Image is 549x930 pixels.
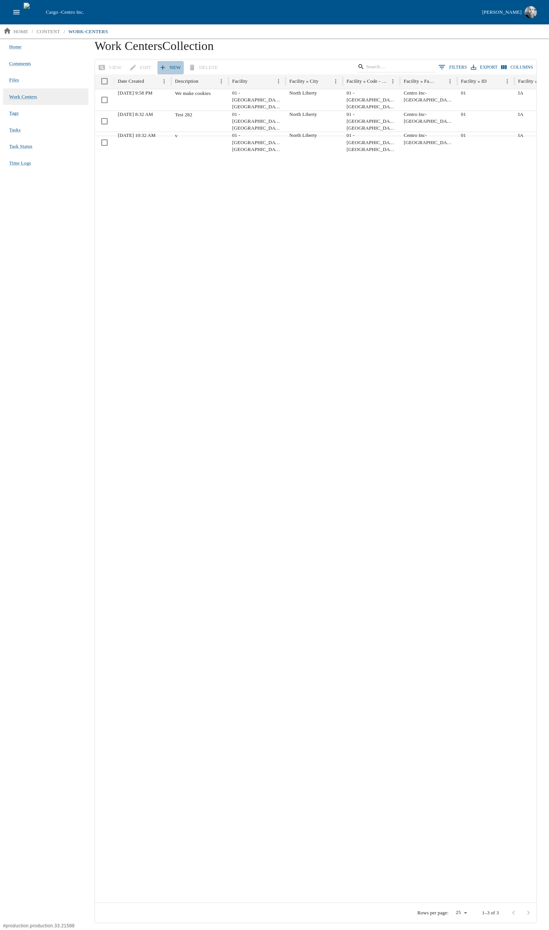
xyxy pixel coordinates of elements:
li: / [32,28,33,35]
a: Work Centers [9,92,37,102]
button: Export [469,62,499,73]
input: Search… [366,61,425,72]
button: Menu [331,76,341,87]
div: Facility » ID [461,79,486,84]
div: 01 [457,111,514,132]
div: Facility [232,79,247,84]
button: Menu [216,76,226,87]
div: Search [358,61,437,74]
div: Centro Inc-[GEOGRAPHIC_DATA] [400,89,457,111]
a: Tasks [9,125,21,135]
span: 02/25/2025 9:58 PM [118,90,152,96]
a: Home [9,42,21,52]
button: [PERSON_NAME] [479,4,540,21]
div: 01 - [GEOGRAPHIC_DATA], [GEOGRAPHIC_DATA] [228,132,286,153]
span: 08/04/2025 8:32 AM [118,112,153,117]
button: Sort [199,76,209,87]
p: work-centers [68,28,108,35]
button: open drawer [9,5,24,19]
a: Files [9,75,19,85]
div: 01 - [GEOGRAPHIC_DATA], [GEOGRAPHIC_DATA] [228,89,286,111]
button: Menu [502,76,512,87]
div: Facility » State [518,79,549,84]
div: [PERSON_NAME] [482,8,522,17]
div: North Liberty [286,89,343,111]
button: Menu [445,76,455,87]
img: Profile image [525,6,537,18]
div: Facility » City [289,79,318,84]
div: Facility » Facility Name [404,79,434,84]
div: 01 - [GEOGRAPHIC_DATA], [GEOGRAPHIC_DATA] [343,89,400,111]
button: Sort [435,76,445,87]
button: Menu [273,76,284,87]
div: Centro Inc-[GEOGRAPHIC_DATA] [400,111,457,132]
span: Tasks [9,127,21,133]
span: Task Status [9,143,32,149]
div: North Liberty [286,132,343,153]
span: Work Centers [9,94,37,100]
div: Description [175,79,198,84]
a: content [34,26,63,38]
span: Work Centers [95,39,162,53]
div: North Liberty [286,111,343,132]
div: Cargo - [43,8,479,16]
button: Sort [248,76,258,87]
div: Centro Inc-[GEOGRAPHIC_DATA] [400,132,457,153]
span: Home [9,43,21,51]
a: Comments [9,58,31,69]
div: Date Created [118,79,144,84]
div: 01 - [GEOGRAPHIC_DATA], [GEOGRAPHIC_DATA] [343,132,400,153]
div: 25 [452,908,470,918]
button: Sort [487,76,498,87]
a: Task Status [9,141,32,152]
p: content [37,28,60,35]
a: work-centers [65,26,111,38]
span: Tags [9,110,19,116]
li: / [64,28,65,35]
div: Facility » Code - City,State [347,79,388,84]
button: Menu [159,76,169,87]
p: Test 282 [175,111,225,119]
p: We make cookies [175,90,225,97]
button: Menu [388,76,398,87]
span: 03/26/2025 10:32 AM [118,133,156,138]
div: 01 - [GEOGRAPHIC_DATA], [GEOGRAPHIC_DATA] [343,111,400,132]
p: Rows per page: [417,909,449,916]
button: New [157,61,184,74]
button: Show filters [437,61,469,73]
span: Comments [9,61,31,66]
div: 01 [457,132,514,153]
p: 1–3 of 3 [482,909,499,916]
p: v [175,132,225,140]
img: cargo logo [24,3,43,22]
h1: Collection [95,39,537,59]
div: 01 [457,89,514,111]
a: Tags [9,108,19,119]
button: Select columns [499,62,535,73]
a: Time Logs [9,158,31,169]
span: Centro Inc. [61,9,84,15]
p: home [13,28,28,35]
div: 01 - [GEOGRAPHIC_DATA], [GEOGRAPHIC_DATA] [228,111,286,132]
button: Sort [319,76,329,87]
button: Sort [145,76,155,87]
span: Files [9,77,19,83]
span: Time Logs [9,160,31,166]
